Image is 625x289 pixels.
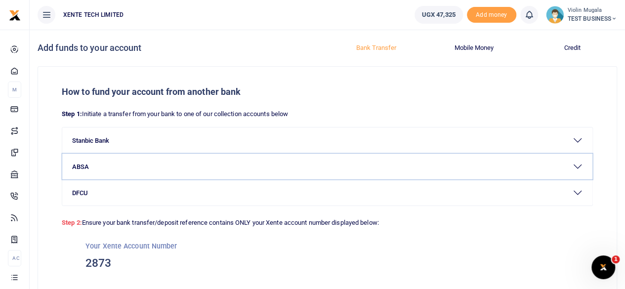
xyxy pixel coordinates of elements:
[8,82,21,98] li: M
[467,7,516,23] span: Add money
[85,242,177,250] small: Your Xente Account Number
[62,219,82,226] strong: Step 2:
[62,154,592,179] button: ABSA
[467,10,516,18] a: Add money
[62,86,593,97] h5: How to fund your account from another bank
[546,6,617,24] a: profile-user Violin Mugala TEST BUSINESS
[8,250,21,266] li: Ac
[612,255,620,263] span: 1
[591,255,615,279] iframe: Intercom live chat
[568,6,617,15] small: Violin Mugala
[85,256,569,271] h3: 2873
[62,109,593,120] p: Initiate a transfer from your bank to one of our collection accounts below
[431,40,517,56] button: Mobile Money
[467,7,516,23] li: Toup your wallet
[62,180,592,206] button: DFCU
[415,6,463,24] a: UGX 47,325
[62,127,592,153] button: Stanbic Bank
[59,10,127,19] span: XENTE TECH LIMITED
[422,10,456,20] span: UGX 47,325
[411,6,467,24] li: Wallet ballance
[9,11,21,18] a: logo-small logo-large logo-large
[62,214,593,228] p: Ensure your bank transfer/deposit reference contains ONLY your Xente account number displayed below:
[529,40,615,56] button: Credit
[38,42,324,53] h4: Add funds to your account
[568,14,617,23] span: TEST BUSINESS
[546,6,564,24] img: profile-user
[62,110,82,118] strong: Step 1:
[333,40,419,56] button: Bank Transfer
[9,9,21,21] img: logo-small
